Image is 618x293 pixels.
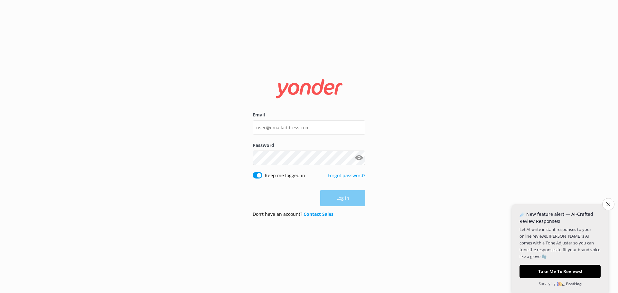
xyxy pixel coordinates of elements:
p: Don’t have an account? [253,211,333,218]
a: Contact Sales [304,211,333,217]
a: Forgot password? [328,172,365,179]
label: Keep me logged in [265,172,305,179]
label: Email [253,111,365,118]
input: user@emailaddress.com [253,120,365,135]
button: Show password [352,151,365,164]
label: Password [253,142,365,149]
